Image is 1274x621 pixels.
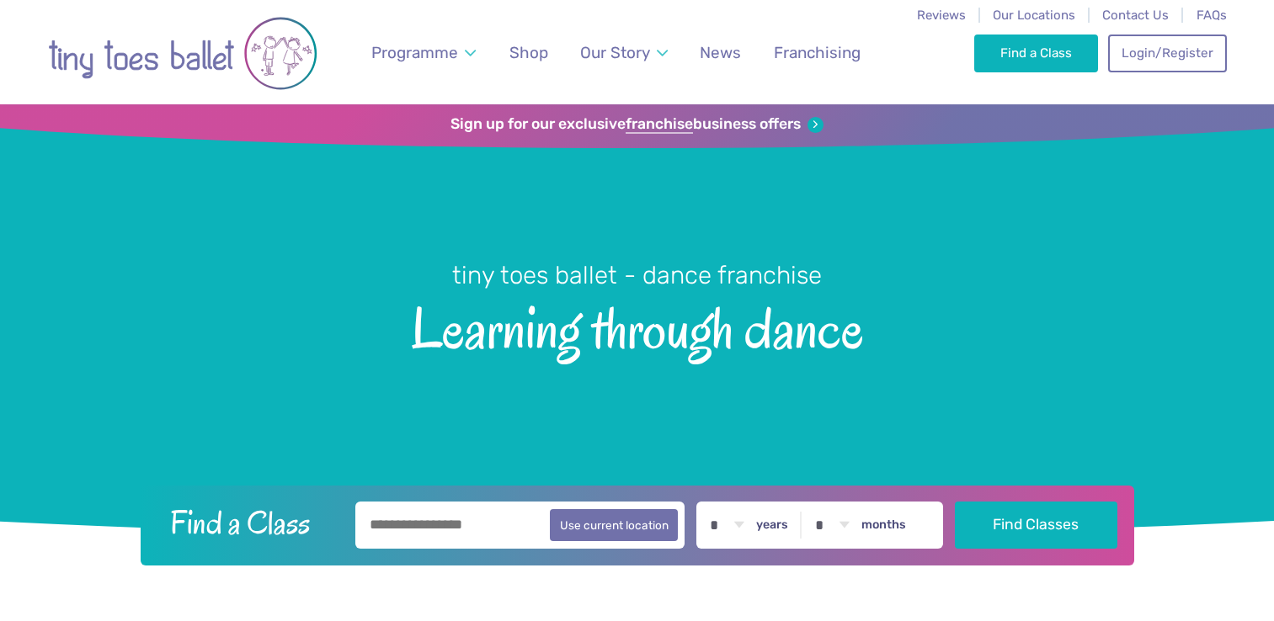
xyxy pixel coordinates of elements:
a: Franchising [765,33,868,72]
a: Our Story [572,33,675,72]
a: Contact Us [1102,8,1169,23]
a: Our Locations [993,8,1075,23]
button: Find Classes [955,502,1117,549]
a: Sign up for our exclusivefranchisebusiness offers [450,115,824,134]
label: years [756,517,788,533]
h2: Find a Class [157,502,344,544]
span: Our Story [580,43,650,62]
span: Programme [371,43,458,62]
a: Programme [363,33,483,72]
a: Login/Register [1108,34,1226,72]
span: Learning through dance [29,292,1245,360]
a: Shop [501,33,556,72]
a: FAQs [1197,8,1227,23]
a: Reviews [917,8,966,23]
span: News [700,43,741,62]
button: Use current location [550,509,679,541]
small: tiny toes ballet - dance franchise [452,261,822,289]
label: months [861,517,906,533]
a: Find a Class [974,34,1098,72]
strong: franchise [626,115,693,134]
a: News [692,33,749,72]
span: Shop [509,43,548,62]
span: Franchising [774,43,861,62]
img: tiny toes ballet [48,11,317,96]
